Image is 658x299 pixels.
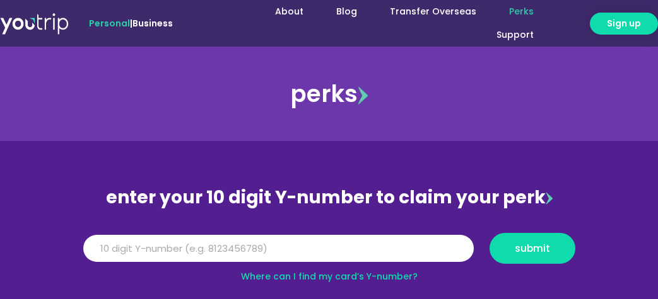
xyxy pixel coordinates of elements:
a: Support [480,23,550,47]
button: submit [490,233,575,264]
span: Personal [89,17,130,30]
form: Y Number [83,233,575,273]
span: submit [515,244,550,253]
a: Business [132,17,173,30]
div: enter your 10 digit Y-number to claim your perk [77,181,582,214]
span: | [89,17,173,30]
input: 10 digit Y-number (e.g. 8123456789) [83,235,474,262]
span: Sign up [607,17,641,30]
a: Where can I find my card’s Y-number? [241,270,418,283]
a: Sign up [590,13,658,35]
